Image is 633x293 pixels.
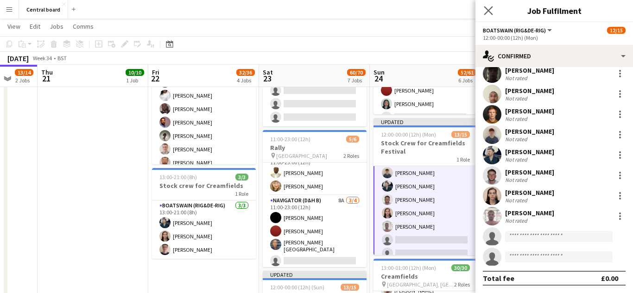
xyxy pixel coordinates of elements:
[505,75,529,81] div: Not rated
[126,69,144,76] span: 10/10
[263,130,367,267] app-job-card: 11:00-23:00 (12h)5/6Rally [GEOGRAPHIC_DATA]2 RolesCaptain (D&H A)2/211:00-23:00 (12h)[PERSON_NAME...
[373,55,477,140] app-card-role: Navigator (D&H B)8A3/511:00-23:00 (12h)[PERSON_NAME][PERSON_NAME][PERSON_NAME]
[505,95,529,102] div: Not rated
[458,69,476,76] span: 52/61
[15,69,33,76] span: 13/14
[483,27,546,34] span: Boatswain (rig&de-rig)
[505,148,554,156] div: [PERSON_NAME]
[372,73,385,84] span: 24
[505,107,554,115] div: [PERSON_NAME]
[152,27,256,164] app-job-card: 13:00-01:00 (12h) (Sat)26/28Creamfields [GEOGRAPHIC_DATA], [GEOGRAPHIC_DATA]2 RolesCaptain (D&H A...
[505,136,529,143] div: Not rated
[373,68,385,76] span: Sun
[41,68,53,76] span: Thu
[235,174,248,181] span: 3/3
[263,143,367,152] h3: Rally
[343,152,359,159] span: 2 Roles
[505,197,529,204] div: Not rated
[373,139,477,156] h3: Stock Crew for Creamfields Festival
[505,217,529,224] div: Not rated
[505,115,529,122] div: Not rated
[373,118,477,255] app-job-card: Updated12:00-00:00 (12h) (Mon)13/15Stock Crew for Creamfields Festival1 Role[PERSON_NAME][PERSON_...
[505,87,554,95] div: [PERSON_NAME]
[159,174,197,181] span: 13:00-21:00 (8h)
[263,195,367,270] app-card-role: Navigator (D&H B)8A3/411:00-23:00 (12h)[PERSON_NAME][PERSON_NAME][PERSON_NAME][GEOGRAPHIC_DATA]
[381,264,436,271] span: 13:00-01:00 (12h) (Mon)
[126,77,144,84] div: 1 Job
[152,168,256,259] app-job-card: 13:00-21:00 (8h)3/3Stock crew for Creamfields1 RoleBoatswain (rig&de-rig)3/313:00-21:00 (8h)[PERS...
[30,22,40,31] span: Edit
[152,200,256,259] app-card-role: Boatswain (rig&de-rig)3/313:00-21:00 (8h)[PERSON_NAME][PERSON_NAME][PERSON_NAME]
[505,156,529,163] div: Not rated
[152,181,256,190] h3: Stock crew for Creamfields
[276,152,327,159] span: [GEOGRAPHIC_DATA]
[235,190,248,197] span: 1 Role
[483,274,514,283] div: Total fee
[451,131,470,138] span: 13/15
[270,136,310,143] span: 11:00-23:00 (12h)
[19,0,68,19] button: Central board
[236,69,255,76] span: 32/36
[387,281,454,288] span: [GEOGRAPHIC_DATA], [GEOGRAPHIC_DATA]
[475,45,633,67] div: Confirmed
[263,68,367,126] app-card-role: Boatswain (rig&de-rig)0/308:00-16:00 (8h)
[261,73,273,84] span: 23
[505,168,554,176] div: [PERSON_NAME]
[152,68,159,76] span: Fri
[601,274,618,283] div: £0.00
[15,77,33,84] div: 2 Jobs
[270,284,324,291] span: 12:00-00:00 (12h) (Sun)
[7,54,29,63] div: [DATE]
[454,281,470,288] span: 2 Roles
[4,20,24,32] a: View
[40,73,53,84] span: 21
[57,55,67,62] div: BST
[373,118,477,125] div: Updated
[505,188,554,197] div: [PERSON_NAME]
[50,22,63,31] span: Jobs
[263,271,367,278] div: Updated
[31,55,54,62] span: Week 34
[263,68,273,76] span: Sat
[505,127,554,136] div: [PERSON_NAME]
[373,272,477,281] h3: Creamfields
[458,77,476,84] div: 6 Jobs
[46,20,67,32] a: Jobs
[451,264,470,271] span: 30/30
[483,27,553,34] button: Boatswain (rig&de-rig)
[505,66,554,75] div: [PERSON_NAME]
[483,34,626,41] div: 12:00-00:00 (12h) (Mon)
[237,77,254,84] div: 4 Jobs
[69,20,97,32] a: Comms
[505,176,529,183] div: Not rated
[348,77,365,84] div: 7 Jobs
[346,136,359,143] span: 5/6
[26,20,44,32] a: Edit
[7,22,20,31] span: View
[347,69,366,76] span: 60/70
[607,27,626,34] span: 12/15
[475,5,633,17] h3: Job Fulfilment
[381,131,436,138] span: 12:00-00:00 (12h) (Mon)
[151,73,159,84] span: 22
[341,284,359,291] span: 13/15
[456,156,470,163] span: 1 Role
[73,22,94,31] span: Comms
[505,209,554,217] div: [PERSON_NAME]
[263,150,367,195] app-card-role: Captain (D&H A)2/211:00-23:00 (12h)[PERSON_NAME][PERSON_NAME]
